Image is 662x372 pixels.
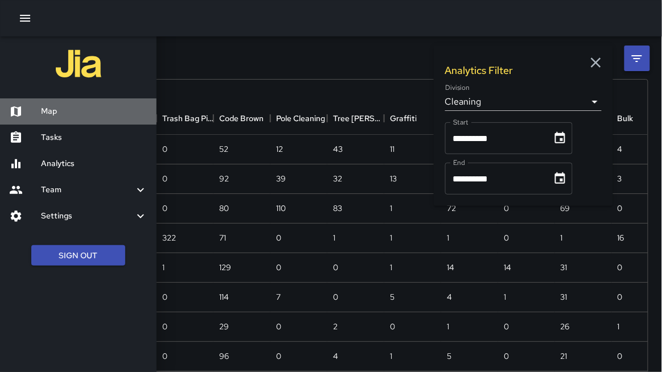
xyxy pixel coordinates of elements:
button: Sign Out [31,245,125,266]
h6: Map [41,105,147,118]
h6: Settings [41,210,134,222]
h6: Analytics [41,158,147,170]
h6: Team [41,184,134,196]
img: jia-logo [56,41,101,86]
h6: Tasks [41,131,147,144]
